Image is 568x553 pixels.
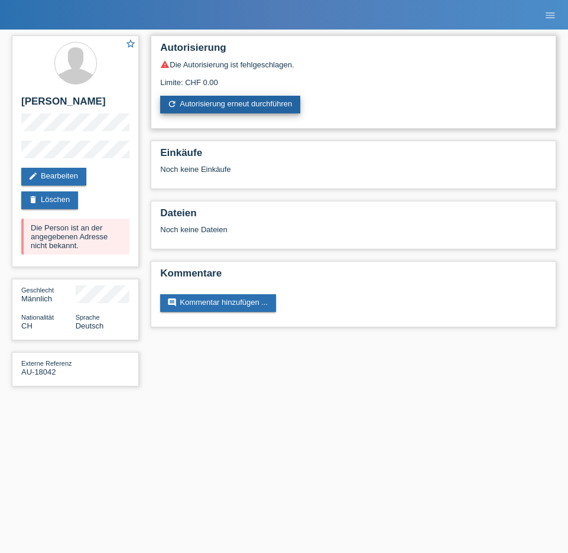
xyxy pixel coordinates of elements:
[160,60,547,69] div: Die Autorisierung ist fehlgeschlagen.
[76,314,100,321] span: Sprache
[160,294,276,312] a: commentKommentar hinzufügen ...
[21,360,72,367] span: Externe Referenz
[21,191,78,209] a: deleteLöschen
[167,298,177,307] i: comment
[160,96,300,113] a: refreshAutorisierung erneut durchführen
[125,38,136,49] i: star_border
[160,69,547,87] div: Limite: CHF 0.00
[160,165,547,183] div: Noch keine Einkäufe
[160,225,435,234] div: Noch keine Dateien
[544,9,556,21] i: menu
[160,42,547,60] h2: Autorisierung
[21,287,54,294] span: Geschlecht
[28,195,38,204] i: delete
[21,359,76,376] div: AU-18042
[21,96,129,113] h2: [PERSON_NAME]
[21,168,86,186] a: editBearbeiten
[167,99,177,109] i: refresh
[21,219,129,255] div: Die Person ist an der angegebenen Adresse nicht bekannt.
[160,268,547,285] h2: Kommentare
[21,285,76,303] div: Männlich
[28,171,38,181] i: edit
[21,321,33,330] span: Schweiz
[160,207,547,225] h2: Dateien
[160,147,547,165] h2: Einkäufe
[538,11,562,18] a: menu
[76,321,104,330] span: Deutsch
[125,38,136,51] a: star_border
[21,314,54,321] span: Nationalität
[160,60,170,69] i: warning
